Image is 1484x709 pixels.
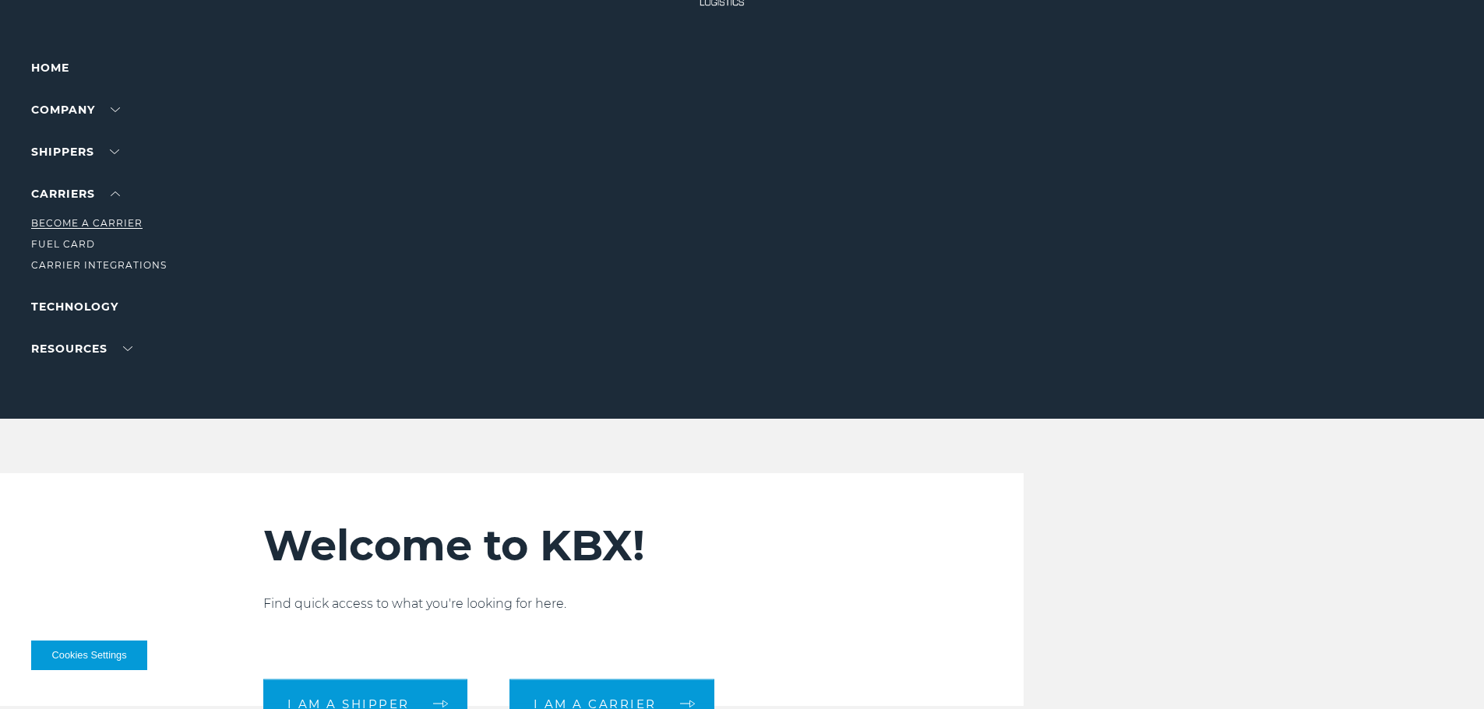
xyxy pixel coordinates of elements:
[31,342,132,356] a: RESOURCES
[31,217,143,229] a: Become a Carrier
[31,641,147,670] button: Cookies Settings
[31,61,69,75] a: Home
[31,238,95,250] a: Fuel Card
[31,259,167,271] a: Carrier Integrations
[263,520,931,571] h2: Welcome to KBX!
[31,187,120,201] a: Carriers
[263,595,931,613] p: Find quick access to what you're looking for here.
[31,300,118,314] a: Technology
[31,145,119,159] a: SHIPPERS
[31,103,120,117] a: Company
